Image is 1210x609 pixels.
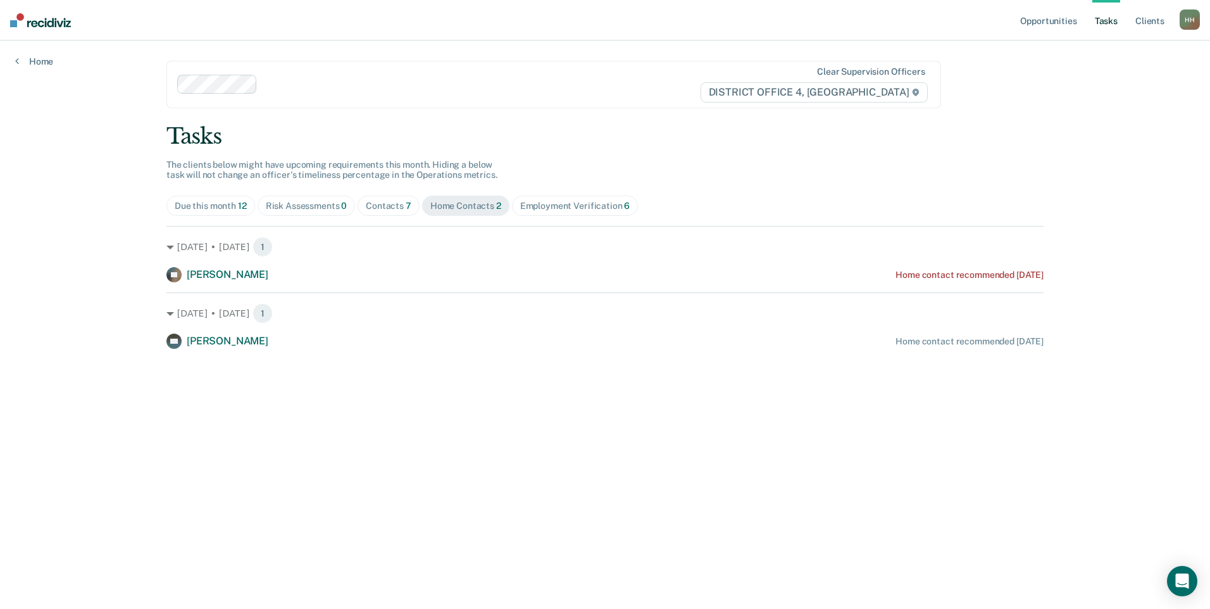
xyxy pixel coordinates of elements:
div: Contacts [366,201,411,211]
span: 12 [238,201,247,211]
span: The clients below might have upcoming requirements this month. Hiding a below task will not chang... [166,160,497,180]
span: [PERSON_NAME] [187,268,268,280]
div: Home contact recommended [DATE] [895,336,1044,347]
span: 1 [253,303,273,323]
img: Recidiviz [10,13,71,27]
div: Risk Assessments [266,201,347,211]
span: 2 [496,201,501,211]
div: Tasks [166,123,1044,149]
a: Home [15,56,53,67]
button: HH [1180,9,1200,30]
span: [PERSON_NAME] [187,335,268,347]
span: 1 [253,237,273,257]
span: 6 [624,201,630,211]
div: Home contact recommended [DATE] [895,270,1044,280]
span: DISTRICT OFFICE 4, [GEOGRAPHIC_DATA] [701,82,928,103]
div: Employment Verification [520,201,630,211]
div: [DATE] • [DATE] 1 [166,303,1044,323]
div: H H [1180,9,1200,30]
span: 0 [341,201,347,211]
div: Home Contacts [430,201,501,211]
div: Due this month [175,201,247,211]
div: Open Intercom Messenger [1167,566,1197,596]
div: [DATE] • [DATE] 1 [166,237,1044,257]
span: 7 [406,201,411,211]
div: Clear supervision officers [817,66,925,77]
